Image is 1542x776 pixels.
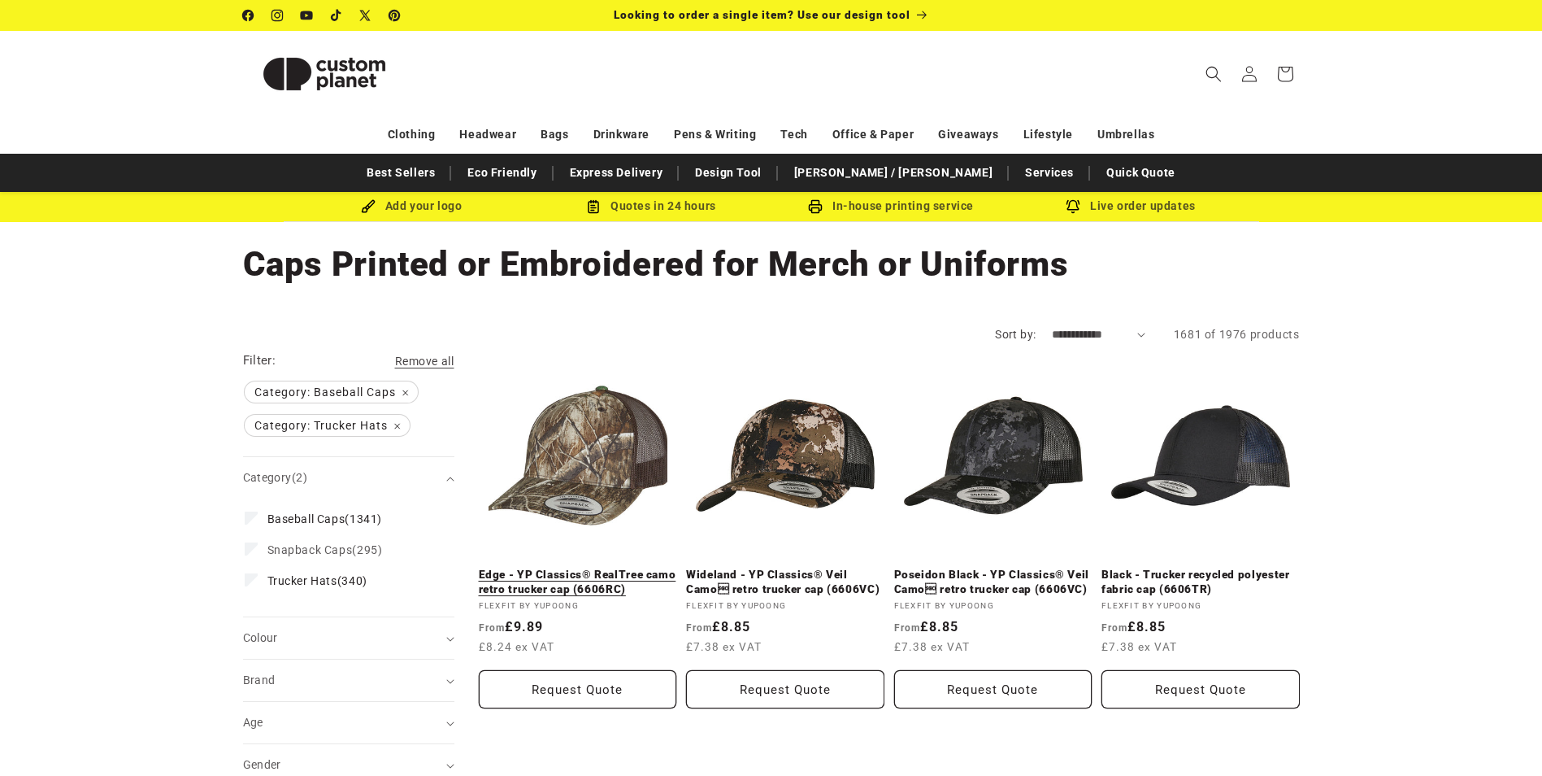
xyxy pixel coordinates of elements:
a: Drinkware [593,120,649,149]
img: Order updates [1066,199,1080,214]
a: Tech [780,120,807,149]
label: Sort by: [995,328,1036,341]
img: Brush Icon [361,199,376,214]
a: Best Sellers [358,159,443,187]
a: Category: Trucker Hats [243,415,411,436]
span: (2) [292,471,307,484]
span: Trucker Hats [267,574,337,587]
a: Office & Paper [832,120,914,149]
a: Category: Baseball Caps [243,381,419,403]
a: Design Tool [687,159,770,187]
span: Category [243,471,307,484]
a: Black - Trucker recycled polyester fabric cap (6606TR) [1101,568,1300,596]
span: Gender [243,758,281,771]
span: Category: Baseball Caps [245,381,418,403]
div: Add your logo [292,196,532,216]
span: Brand [243,674,276,687]
span: 1681 of 1976 products [1174,328,1300,341]
img: Order Updates Icon [586,199,601,214]
summary: Age (0 selected) [243,702,454,743]
div: Live order updates [1011,196,1251,216]
summary: Brand (0 selected) [243,660,454,701]
a: Umbrellas [1097,120,1154,149]
a: Eco Friendly [459,159,545,187]
div: In-house printing service [771,196,1011,216]
h1: Caps Printed or Embroidered for Merch or Uniforms [243,242,1300,286]
summary: Colour (0 selected) [243,617,454,659]
a: Giveaways [938,120,998,149]
a: Wideland - YP Classics® Veil Camo retro trucker cap (6606VC) [686,568,884,596]
img: In-house printing [808,199,823,214]
a: Quick Quote [1098,159,1184,187]
span: Snapback Caps [267,543,353,556]
a: Headwear [459,120,516,149]
a: Services [1017,159,1082,187]
span: Baseball Caps [267,512,345,525]
button: Request Quote [1101,670,1300,708]
span: (295) [267,543,383,557]
a: Custom Planet [237,31,411,116]
a: Express Delivery [562,159,671,187]
a: Pens & Writing [674,120,756,149]
button: Request Quote [894,670,1092,708]
img: Custom Planet [243,37,406,111]
span: Category: Trucker Hats [245,415,410,436]
span: Age [243,716,263,729]
button: Request Quote [479,670,677,708]
span: Remove all [395,355,454,368]
iframe: Chat Widget [1271,600,1542,776]
a: Bags [541,120,568,149]
div: Quotes in 24 hours [532,196,771,216]
span: (1341) [267,512,382,526]
h2: Filter: [243,351,276,370]
summary: Category (2 selected) [243,457,454,499]
a: [PERSON_NAME] / [PERSON_NAME] [786,159,1001,187]
button: Request Quote [686,670,884,708]
span: (340) [267,573,367,588]
a: Remove all [395,351,454,372]
span: Looking to order a single item? Use our design tool [614,8,910,21]
a: Lifestyle [1023,120,1073,149]
a: Clothing [388,120,436,149]
a: Edge - YP Classics® RealTree camo retro trucker cap (6606RC) [479,568,677,596]
span: Colour [243,631,278,644]
summary: Search [1196,56,1231,92]
a: Poseidon Black - YP Classics® Veil Camo retro trucker cap (6606VC) [894,568,1092,596]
